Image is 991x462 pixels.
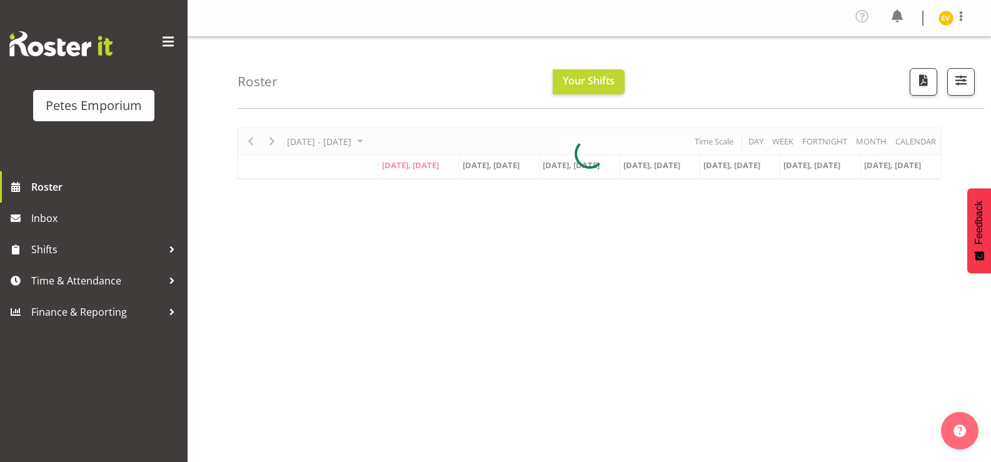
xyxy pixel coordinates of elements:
button: Your Shifts [553,69,625,94]
span: Time & Attendance [31,271,163,290]
div: Petes Emporium [46,96,142,115]
img: help-xxl-2.png [953,424,966,437]
span: Finance & Reporting [31,303,163,321]
span: Inbox [31,209,181,228]
h4: Roster [238,74,278,89]
button: Download a PDF of the roster according to the set date range. [910,68,937,96]
span: Shifts [31,240,163,259]
span: Feedback [973,201,985,244]
button: Feedback - Show survey [967,188,991,273]
img: Rosterit website logo [9,31,113,56]
button: Filter Shifts [947,68,975,96]
span: Your Shifts [563,74,615,88]
span: Roster [31,178,181,196]
img: eva-vailini10223.jpg [938,11,953,26]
